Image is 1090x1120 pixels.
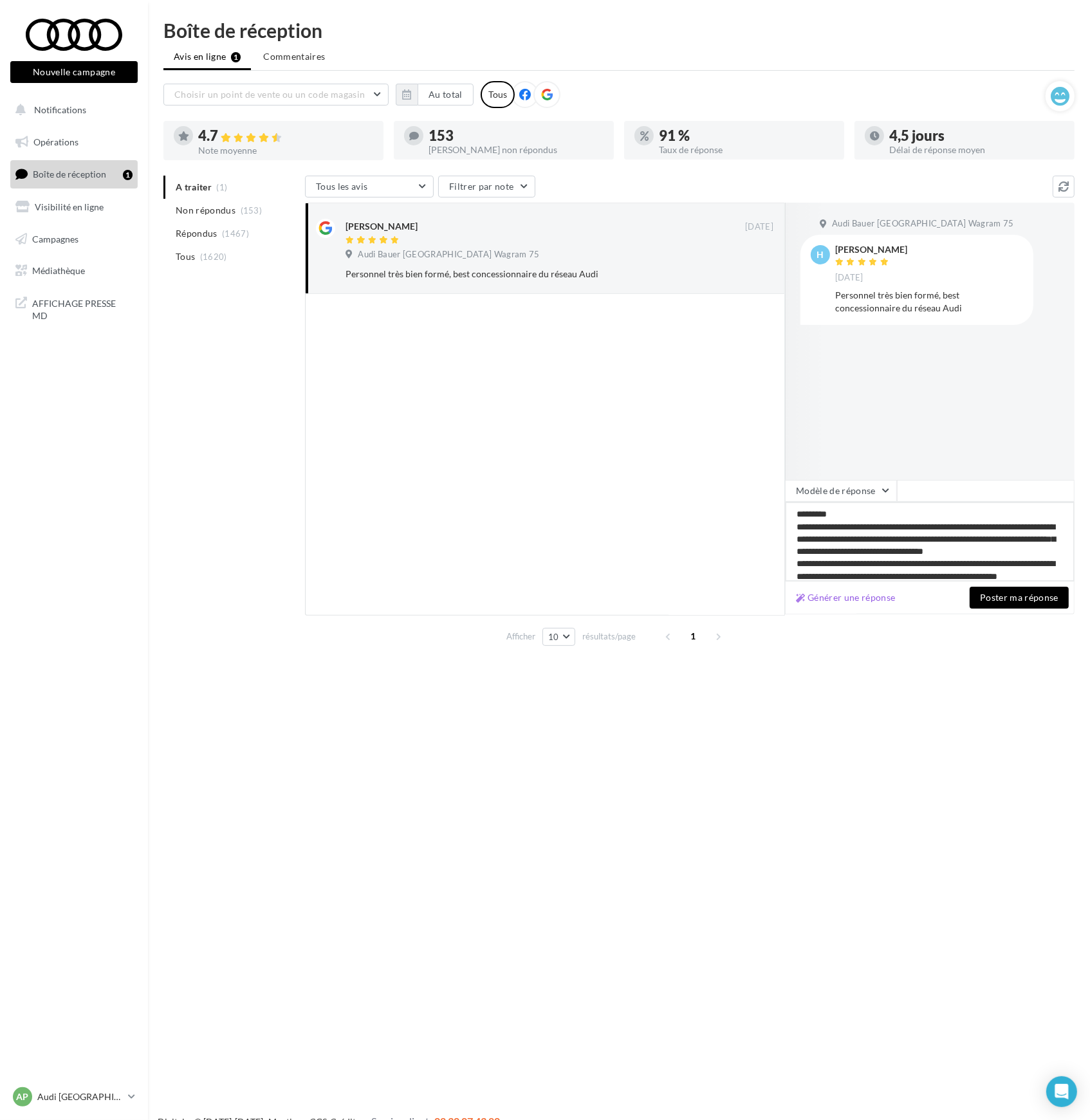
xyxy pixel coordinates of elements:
div: Personnel très bien formé, best concessionnaire du réseau Audi [835,289,1023,315]
button: Choisir un point de vente ou un code magasin [163,84,389,106]
div: 153 [429,129,604,143]
span: (1620) [200,252,227,262]
span: 1 [683,626,704,647]
a: AFFICHAGE PRESSE MD [8,289,140,327]
span: Commentaires [263,50,325,63]
span: [DATE] [745,221,773,233]
button: 10 [542,628,575,646]
p: Audi [GEOGRAPHIC_DATA] 17 [37,1090,123,1103]
span: Visibilité en ligne [35,201,104,212]
span: Afficher [506,630,535,643]
a: Boîte de réception1 [8,160,140,188]
span: résultats/page [582,630,636,643]
span: Tous [176,250,195,263]
button: Au total [418,84,474,106]
span: h [817,248,824,261]
span: AP [17,1090,29,1103]
button: Tous les avis [305,176,434,197]
div: Délai de réponse moyen [889,145,1064,154]
div: Open Intercom Messenger [1046,1076,1077,1107]
span: Opérations [33,136,79,147]
button: Au total [396,84,474,106]
button: Générer une réponse [791,590,901,605]
div: Tous [481,81,515,108]
a: Médiathèque [8,257,140,284]
span: AFFICHAGE PRESSE MD [32,295,133,322]
span: Médiathèque [32,265,85,276]
button: Notifications [8,96,135,124]
span: Répondus [176,227,217,240]
span: Audi Bauer [GEOGRAPHIC_DATA] Wagram 75 [358,249,539,261]
span: Choisir un point de vente ou un code magasin [174,89,365,100]
a: Visibilité en ligne [8,194,140,221]
a: Opérations [8,129,140,156]
button: Modèle de réponse [785,480,897,502]
span: Tous les avis [316,181,368,192]
div: Note moyenne [198,146,373,155]
div: 91 % [659,129,834,143]
span: Audi Bauer [GEOGRAPHIC_DATA] Wagram 75 [832,218,1013,230]
div: Personnel très bien formé, best concessionnaire du réseau Audi [346,268,690,280]
a: AP Audi [GEOGRAPHIC_DATA] 17 [10,1085,138,1109]
button: Poster ma réponse [970,587,1069,609]
span: Notifications [34,104,86,115]
div: 4.7 [198,129,373,143]
span: (1467) [222,228,249,239]
div: Boîte de réception [163,21,1075,40]
span: 10 [548,632,559,642]
a: Campagnes [8,226,140,253]
span: Non répondus [176,204,236,217]
div: 1 [123,170,133,180]
div: [PERSON_NAME] [346,220,418,233]
span: (153) [241,205,263,216]
span: [DATE] [835,272,864,284]
button: Nouvelle campagne [10,61,138,83]
div: [PERSON_NAME] non répondus [429,145,604,154]
div: [PERSON_NAME] [835,245,907,254]
div: Taux de réponse [659,145,834,154]
button: Filtrer par note [438,176,535,197]
div: 4,5 jours [889,129,1064,143]
span: Campagnes [32,233,79,244]
span: Boîte de réception [33,169,106,179]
